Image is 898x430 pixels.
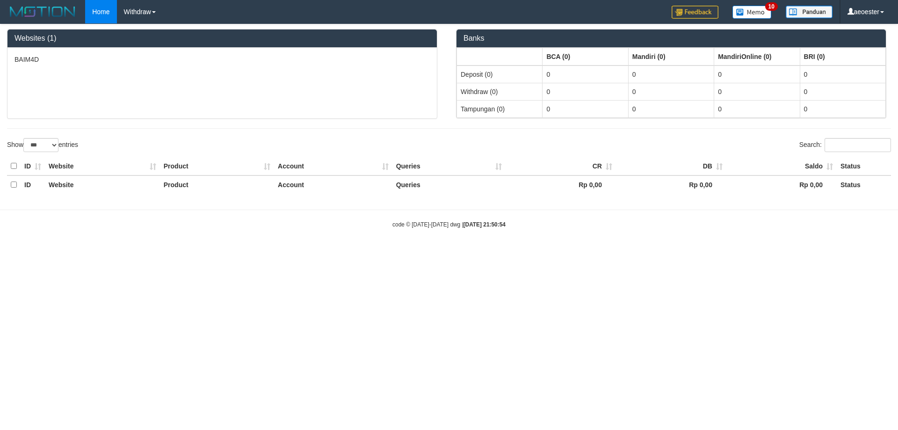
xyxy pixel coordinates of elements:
small: code © [DATE]-[DATE] dwg | [392,221,506,228]
th: DB [616,157,726,175]
td: Withdraw (0) [457,83,543,100]
th: Status [837,175,891,194]
td: 0 [714,100,800,117]
td: 0 [714,83,800,100]
label: Show entries [7,138,78,152]
td: Deposit (0) [457,66,543,83]
th: Rp 0,00 [726,175,837,194]
th: Rp 0,00 [616,175,726,194]
th: Account [274,175,392,194]
th: Product [160,157,274,175]
img: Button%20Memo.svg [732,6,772,19]
th: CR [506,157,616,175]
th: Group: activate to sort column ascending [457,48,543,66]
td: Tampungan (0) [457,100,543,117]
select: Showentries [23,138,58,152]
th: ID [21,175,45,194]
th: Status [837,157,891,175]
td: 0 [800,66,885,83]
th: Group: activate to sort column ascending [543,48,628,66]
td: 0 [800,100,885,117]
th: Account [274,157,392,175]
th: Group: activate to sort column ascending [628,48,714,66]
td: 0 [543,66,628,83]
input: Search: [825,138,891,152]
td: 0 [800,83,885,100]
img: Feedback.jpg [672,6,718,19]
th: Product [160,175,274,194]
th: Queries [392,157,506,175]
th: Group: activate to sort column ascending [714,48,800,66]
th: ID [21,157,45,175]
td: 0 [714,66,800,83]
td: 0 [628,83,714,100]
p: BAIM4D [14,55,430,64]
th: Website [45,175,160,194]
th: Queries [392,175,506,194]
strong: [DATE] 21:50:54 [463,221,506,228]
th: Rp 0,00 [506,175,616,194]
td: 0 [543,100,628,117]
td: 0 [543,83,628,100]
td: 0 [628,66,714,83]
td: 0 [628,100,714,117]
label: Search: [799,138,891,152]
th: Saldo [726,157,837,175]
h3: Banks [463,34,879,43]
span: 10 [765,2,778,11]
th: Website [45,157,160,175]
th: Group: activate to sort column ascending [800,48,885,66]
img: panduan.png [786,6,833,18]
h3: Websites (1) [14,34,430,43]
img: MOTION_logo.png [7,5,78,19]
